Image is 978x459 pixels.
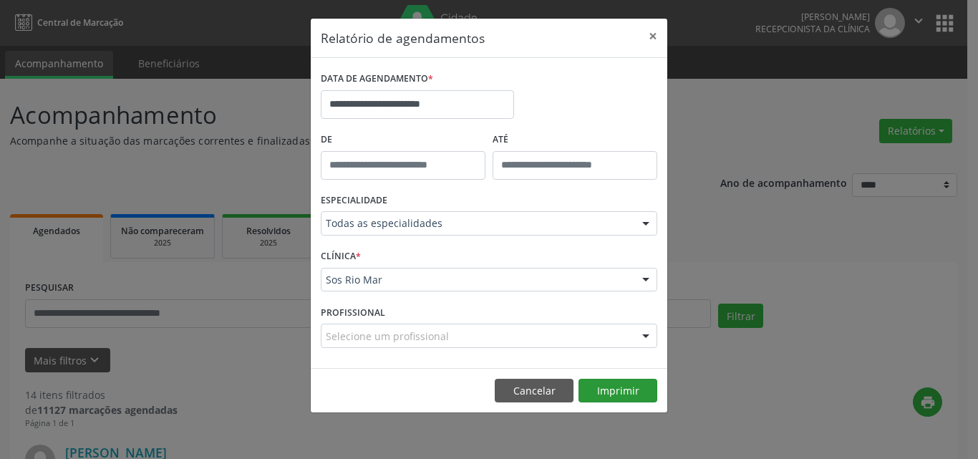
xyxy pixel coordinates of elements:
span: Todas as especialidades [326,216,628,231]
label: De [321,129,485,151]
label: ATÉ [493,129,657,151]
label: CLÍNICA [321,246,361,268]
h5: Relatório de agendamentos [321,29,485,47]
label: PROFISSIONAL [321,301,385,324]
span: Sos Rio Mar [326,273,628,287]
button: Imprimir [578,379,657,403]
label: DATA DE AGENDAMENTO [321,68,433,90]
span: Selecione um profissional [326,329,449,344]
label: ESPECIALIDADE [321,190,387,212]
button: Cancelar [495,379,573,403]
button: Close [639,19,667,54]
